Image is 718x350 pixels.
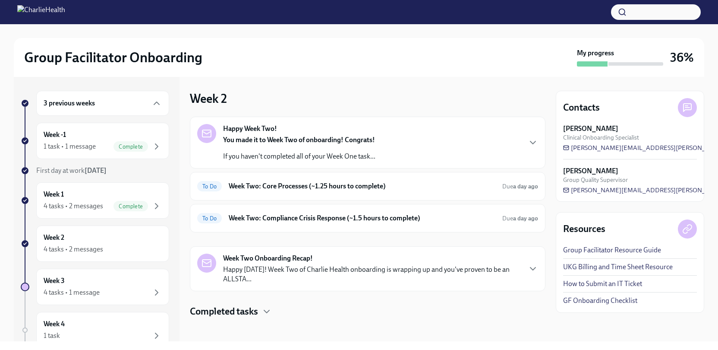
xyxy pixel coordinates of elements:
[113,143,148,150] span: Complete
[21,166,169,175] a: First day at work[DATE]
[113,203,148,210] span: Complete
[21,182,169,219] a: Week 14 tasks • 2 messagesComplete
[513,183,538,190] strong: a day ago
[44,245,103,254] div: 4 tasks • 2 messages
[17,5,65,19] img: CharlieHealth
[190,91,227,106] h3: Week 2
[563,245,661,255] a: Group Facilitator Resource Guide
[21,226,169,262] a: Week 24 tasks • 2 messages
[563,176,628,184] span: Group Quality Supervisor
[36,166,107,175] span: First day at work
[223,136,375,144] strong: You made it to Week Two of onboarding! Congrats!
[502,214,538,223] span: September 1st, 2025 10:00
[44,319,65,329] h6: Week 4
[229,213,495,223] h6: Week Two: Compliance Crisis Response (~1.5 hours to complete)
[563,296,637,305] a: GF Onboarding Checklist
[563,134,639,142] span: Clinical Onboarding Specialist
[223,152,375,161] p: If you haven't completed all of your Week One task...
[36,91,169,116] div: 3 previous weeks
[502,183,538,190] span: Due
[44,142,96,151] div: 1 task • 1 message
[513,215,538,222] strong: a day ago
[223,254,313,263] strong: Week Two Onboarding Recap!
[563,124,618,134] strong: [PERSON_NAME]
[44,233,64,242] h6: Week 2
[229,181,495,191] h6: Week Two: Core Processes (~1.25 hours to complete)
[44,130,66,140] h6: Week -1
[24,49,202,66] h2: Group Facilitator Onboarding
[563,101,600,114] h4: Contacts
[563,166,618,176] strong: [PERSON_NAME]
[21,269,169,305] a: Week 34 tasks • 1 message
[190,305,258,318] h4: Completed tasks
[197,211,538,225] a: To DoWeek Two: Compliance Crisis Response (~1.5 hours to complete)Duea day ago
[190,305,545,318] div: Completed tasks
[577,48,614,58] strong: My progress
[502,182,538,191] span: September 1st, 2025 10:00
[563,262,673,272] a: UKG Billing and Time Sheet Resource
[563,223,605,235] h4: Resources
[197,183,222,190] span: To Do
[85,166,107,175] strong: [DATE]
[223,124,277,134] strong: Happy Week Two!
[563,279,642,289] a: How to Submit an IT Ticket
[223,265,521,284] p: Happy [DATE]! Week Two of Charlie Health onboarding is wrapping up and you've proven to be an ALL...
[44,288,100,297] div: 4 tasks • 1 message
[44,190,64,199] h6: Week 1
[44,276,65,286] h6: Week 3
[21,123,169,159] a: Week -11 task • 1 messageComplete
[44,201,103,211] div: 4 tasks • 2 messages
[21,312,169,348] a: Week 41 task
[502,215,538,222] span: Due
[670,50,694,65] h3: 36%
[44,99,95,108] h6: 3 previous weeks
[197,215,222,222] span: To Do
[197,179,538,193] a: To DoWeek Two: Core Processes (~1.25 hours to complete)Duea day ago
[44,331,60,340] div: 1 task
